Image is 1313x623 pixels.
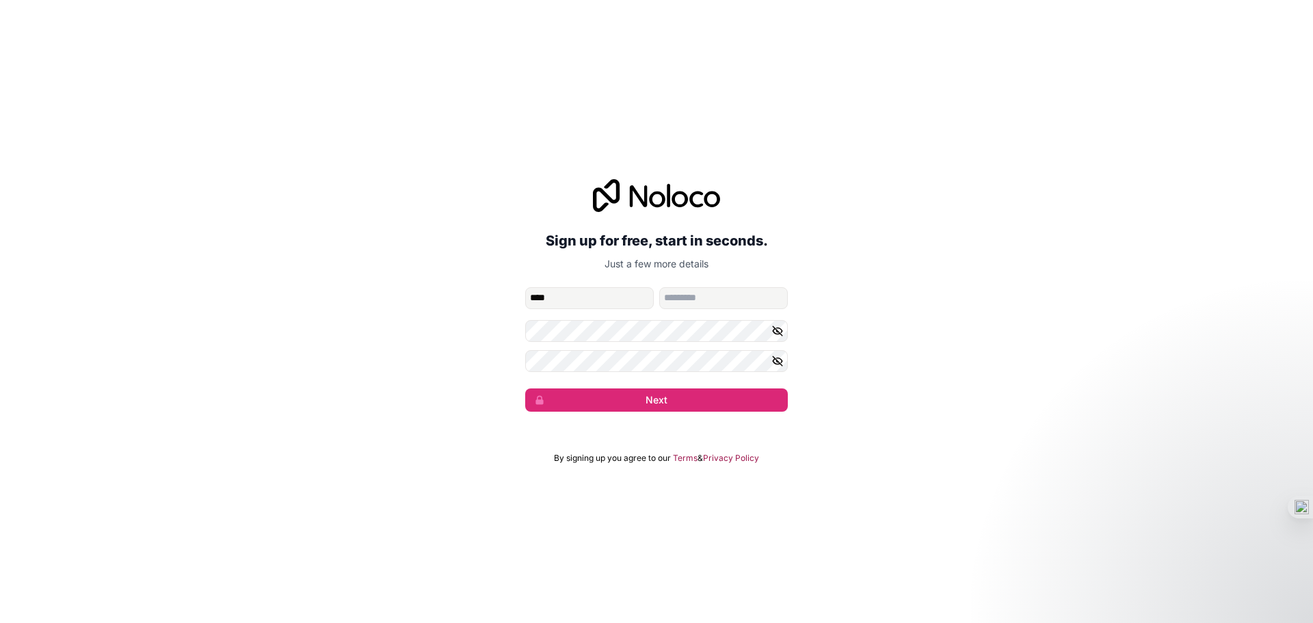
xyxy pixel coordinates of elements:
input: Password [525,320,788,342]
h2: Sign up for free, start in seconds. [525,228,788,253]
a: Terms [673,453,698,464]
input: Confirm password [525,350,788,372]
p: Just a few more details [525,257,788,271]
input: family-name [659,287,788,309]
button: Next [525,388,788,412]
img: one_i.png [1295,500,1309,514]
span: & [698,453,703,464]
a: Privacy Policy [703,453,759,464]
input: given-name [525,287,654,309]
iframe: Intercom notifications message [1039,520,1313,616]
span: By signing up you agree to our [554,453,671,464]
